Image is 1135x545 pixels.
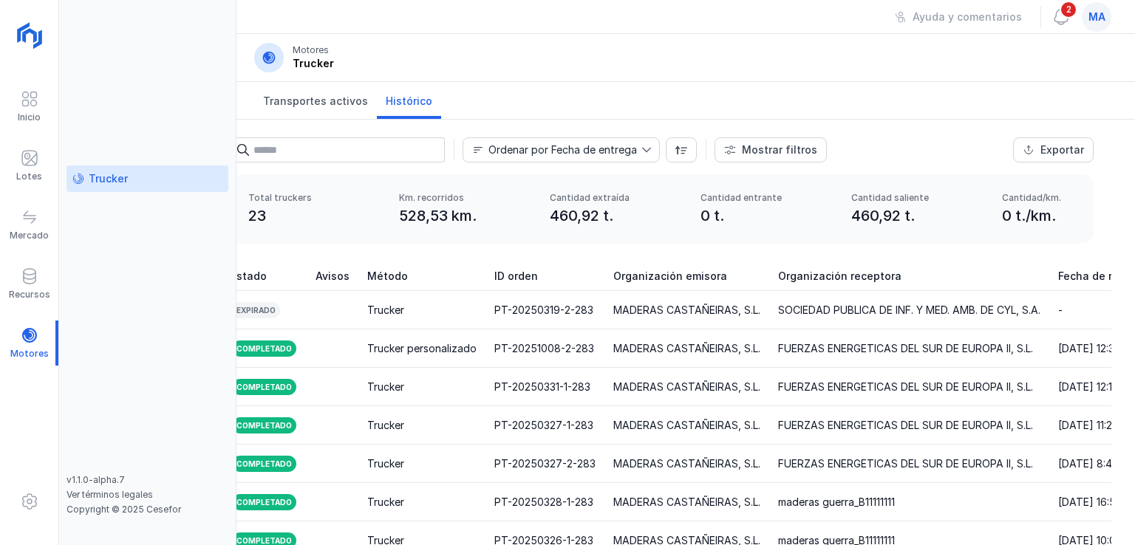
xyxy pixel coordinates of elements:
[248,205,381,226] div: 23
[231,269,267,284] span: Estado
[231,339,298,358] div: Completado
[1058,456,1119,471] div: [DATE] 8:47
[778,269,901,284] span: Organización receptora
[377,82,441,119] a: Histórico
[613,495,760,510] div: MADERAS CASTAÑEIRAS, S.L.
[778,456,1033,471] div: FUERZAS ENERGETICAS DEL SUR DE EUROPA II, S.L.
[613,418,760,433] div: MADERAS CASTAÑEIRAS, S.L.
[913,10,1022,24] div: Ayuda y comentarios
[316,269,350,284] span: Avisos
[613,341,760,356] div: MADERAS CASTAÑEIRAS, S.L.
[399,192,532,204] div: Km. recorridos
[231,454,298,473] div: Completado
[488,145,637,155] div: Ordenar por Fecha de entrega
[293,56,334,71] div: Trucker
[1058,495,1122,510] div: [DATE] 16:52
[293,44,329,56] div: Motores
[67,474,228,486] div: v1.1.0-alpha.7
[367,495,404,510] div: Trucker
[778,341,1033,356] div: FUERZAS ENERGETICAS DEL SUR DE EUROPA II, S.L.
[778,380,1033,394] div: FUERZAS ENERGETICAS DEL SUR DE EUROPA II, S.L.
[89,171,128,186] div: Trucker
[367,456,404,471] div: Trucker
[885,4,1032,30] button: Ayuda y comentarios
[67,504,228,515] div: Copyright © 2025 Cesefor
[701,192,834,204] div: Cantidad entrante
[494,269,538,284] span: ID orden
[1060,1,1077,18] span: 2
[1040,143,1084,157] div: Exportar
[263,94,368,109] span: Transportes activos
[1058,341,1120,356] div: [DATE] 12:33
[386,94,432,109] span: Histórico
[715,137,827,162] button: Mostrar filtros
[1058,303,1063,318] div: -
[494,495,593,510] div: PT-20250328-1-283
[742,143,817,157] div: Mostrar filtros
[231,377,298,397] div: Completado
[778,303,1040,318] div: SOCIEDAD PUBLICA DE INF. Y MED. AMB. DE CYL, S.A.
[778,495,895,510] div: maderas guerra_B11111111
[550,205,683,226] div: 460,92 t.
[463,138,641,162] span: Fecha de entrega
[231,416,298,435] div: Completado
[494,418,593,433] div: PT-20250327-1-283
[613,456,760,471] div: MADERAS CASTAÑEIRAS, S.L.
[231,493,298,512] div: Completado
[550,192,683,204] div: Cantidad extraída
[67,165,228,192] a: Trucker
[851,192,984,204] div: Cantidad saliente
[231,301,282,320] div: Expirado
[701,205,834,226] div: 0 t.
[10,230,49,241] div: Mercado
[67,489,153,500] a: Ver términos legales
[248,192,381,204] div: Total truckers
[613,303,760,318] div: MADERAS CASTAÑEIRAS, S.L.
[367,418,404,433] div: Trucker
[1058,418,1119,433] div: [DATE] 11:24
[494,341,594,356] div: PT-20251008-2-283
[1088,10,1105,24] span: ma
[367,303,404,318] div: Trucker
[367,341,477,356] div: Trucker personalizado
[1002,205,1135,226] div: 0 t./km.
[367,269,408,284] span: Método
[367,380,404,394] div: Trucker
[778,418,1033,433] div: FUERZAS ENERGETICAS DEL SUR DE EUROPA II, S.L.
[1058,380,1118,394] div: [DATE] 12:13
[494,380,590,394] div: PT-20250331-1-283
[11,17,48,54] img: logoRight.svg
[494,303,593,318] div: PT-20250319-2-283
[18,112,41,123] div: Inicio
[494,456,596,471] div: PT-20250327-2-283
[1002,192,1135,204] div: Cantidad/km.
[9,289,50,301] div: Recursos
[399,205,532,226] div: 528,53 km.
[613,380,760,394] div: MADERAS CASTAÑEIRAS, S.L.
[851,205,984,226] div: 460,92 t.
[1013,137,1094,162] button: Exportar
[613,269,727,284] span: Organización emisora
[254,82,377,119] a: Transportes activos
[16,171,42,182] div: Lotes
